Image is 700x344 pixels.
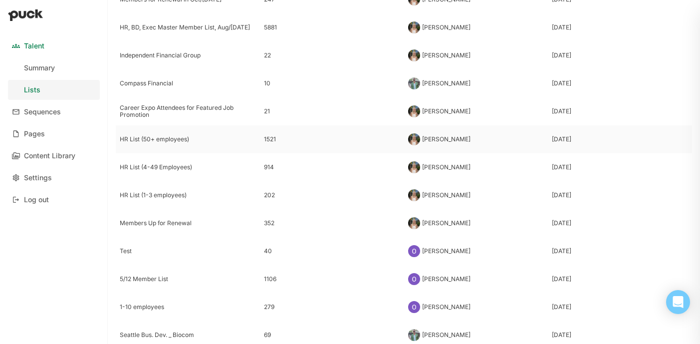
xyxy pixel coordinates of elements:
[264,276,400,283] div: 1106
[552,220,571,227] div: [DATE]
[120,104,256,119] div: Career Expo Attendees for Featured Job Promotion
[552,80,571,87] div: [DATE]
[24,108,61,116] div: Sequences
[120,248,256,255] div: Test
[24,86,40,94] div: Lists
[264,24,400,31] div: 5881
[552,52,571,59] div: [DATE]
[552,248,571,255] div: [DATE]
[120,332,256,339] div: Seattle Bus. Dev. _ Biocom
[120,276,256,283] div: 5/12 Member List
[422,220,470,227] div: [PERSON_NAME]
[552,24,571,31] div: [DATE]
[666,290,690,314] div: Open Intercom Messenger
[264,220,400,227] div: 352
[24,174,52,182] div: Settings
[264,52,400,59] div: 22
[120,24,256,31] div: HR, BD, Exec Master Member List, Aug/[DATE]
[24,42,44,50] div: Talent
[24,152,75,160] div: Content Library
[120,164,256,171] div: HR List (4-49 Employees)
[8,58,100,78] a: Summary
[552,276,571,283] div: [DATE]
[120,192,256,199] div: HR List (1-3 employees)
[552,108,571,115] div: [DATE]
[8,124,100,144] a: Pages
[264,164,400,171] div: 914
[422,192,470,199] div: [PERSON_NAME]
[24,130,45,138] div: Pages
[24,196,49,204] div: Log out
[264,136,400,143] div: 1521
[264,80,400,87] div: 10
[264,108,400,115] div: 21
[120,136,256,143] div: HR List (50+ employees)
[552,332,571,339] div: [DATE]
[264,192,400,199] div: 202
[8,168,100,188] a: Settings
[8,102,100,122] a: Sequences
[552,164,571,171] div: [DATE]
[422,136,470,143] div: [PERSON_NAME]
[264,332,400,339] div: 69
[552,192,571,199] div: [DATE]
[422,304,470,311] div: [PERSON_NAME]
[422,52,470,59] div: [PERSON_NAME]
[264,304,400,311] div: 279
[422,248,470,255] div: [PERSON_NAME]
[422,164,470,171] div: [PERSON_NAME]
[8,80,100,100] a: Lists
[422,80,470,87] div: [PERSON_NAME]
[120,52,256,59] div: Independent Financial Group
[120,304,256,311] div: 1-10 employees
[264,248,400,255] div: 40
[8,146,100,166] a: Content Library
[552,136,571,143] div: [DATE]
[120,220,256,227] div: Members Up for Renewal
[552,304,571,311] div: [DATE]
[24,64,55,72] div: Summary
[422,24,470,31] div: [PERSON_NAME]
[422,276,470,283] div: [PERSON_NAME]
[422,332,470,339] div: [PERSON_NAME]
[8,36,100,56] a: Talent
[120,80,256,87] div: Compass Financial
[422,108,470,115] div: [PERSON_NAME]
